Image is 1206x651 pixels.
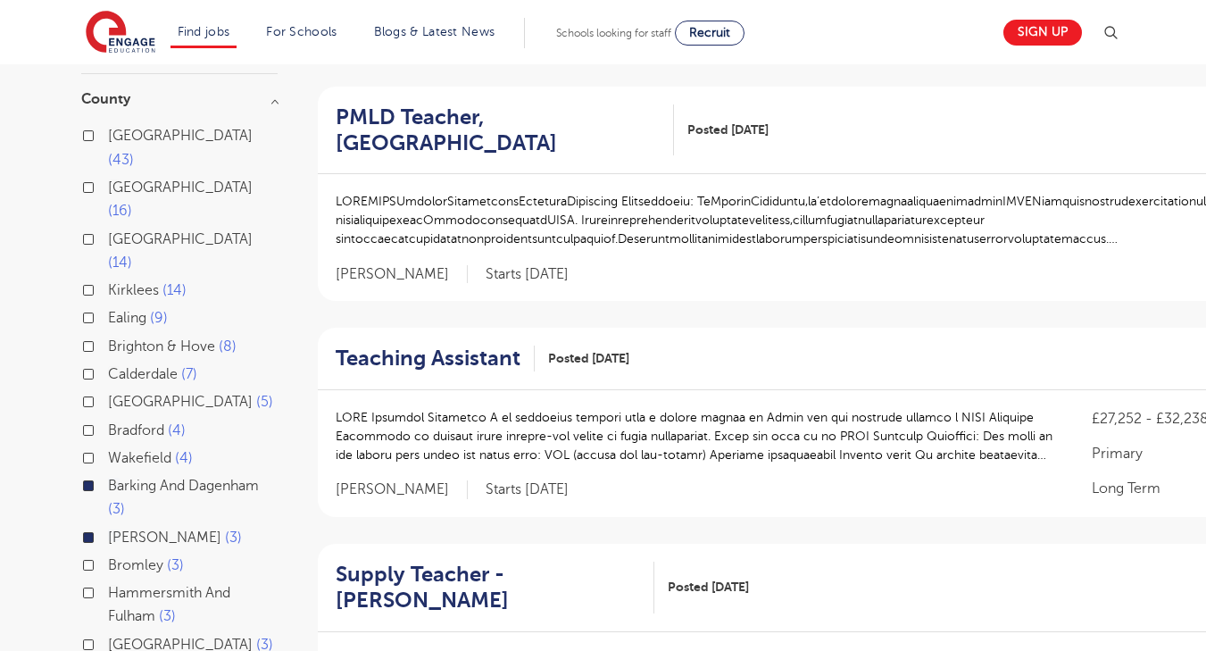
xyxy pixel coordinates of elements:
span: 43 [108,152,134,168]
input: [GEOGRAPHIC_DATA] 16 [108,179,120,191]
input: [GEOGRAPHIC_DATA] 14 [108,231,120,243]
input: Bromley 3 [108,557,120,569]
span: [GEOGRAPHIC_DATA] [108,231,253,247]
span: [PERSON_NAME] [336,265,468,284]
span: 3 [167,557,184,573]
input: Wakefield 4 [108,450,120,462]
span: [PERSON_NAME] [108,530,221,546]
a: Recruit [675,21,744,46]
span: Bradford [108,422,164,438]
span: 3 [225,530,242,546]
span: Posted [DATE] [687,121,769,139]
input: [GEOGRAPHIC_DATA] 5 [108,394,120,405]
a: Blogs & Latest News [374,25,495,38]
input: Bradford 4 [108,422,120,434]
span: 3 [108,501,125,517]
input: Calderdale 7 [108,366,120,378]
span: Brighton & Hove [108,338,215,355]
span: [GEOGRAPHIC_DATA] [108,128,253,144]
input: [PERSON_NAME] 3 [108,530,120,541]
input: Hammersmith And Fulham 3 [108,585,120,597]
span: Posted [DATE] [668,578,749,597]
span: 5 [256,394,273,410]
input: Ealing 9 [108,310,120,321]
span: Schools looking for staff [556,27,671,39]
span: Posted [DATE] [548,349,629,368]
a: Teaching Assistant [336,346,535,371]
input: Barking And Dagenham 3 [108,478,120,489]
span: Bromley [108,557,163,573]
h3: County [81,92,278,106]
span: [PERSON_NAME] [336,480,468,499]
span: 14 [162,282,187,298]
span: 16 [108,203,132,219]
span: Calderdale [108,366,178,382]
h2: Teaching Assistant [336,346,520,371]
span: [GEOGRAPHIC_DATA] [108,179,253,196]
span: Barking And Dagenham [108,478,259,494]
a: For Schools [266,25,337,38]
span: 9 [150,310,168,326]
img: Engage Education [86,11,155,55]
p: LORE Ipsumdol Sitametco A el seddoeius tempori utla e dolore magnaa en Admin ven qui nostrude ull... [336,408,1057,464]
span: Hammersmith And Fulham [108,585,230,624]
span: 8 [219,338,237,355]
input: Brighton & Hove 8 [108,338,120,350]
span: Wakefield [108,450,171,466]
a: Supply Teacher - [PERSON_NAME] [336,562,655,613]
span: Ealing [108,310,146,326]
span: 4 [168,422,186,438]
h2: Supply Teacher - [PERSON_NAME] [336,562,641,613]
span: Kirklees [108,282,159,298]
input: [GEOGRAPHIC_DATA] 43 [108,128,120,139]
h2: PMLD Teacher, [GEOGRAPHIC_DATA] [336,104,660,156]
span: Recruit [689,26,730,39]
span: [GEOGRAPHIC_DATA] [108,394,253,410]
span: 3 [159,608,176,624]
p: Starts [DATE] [486,480,569,499]
p: Starts [DATE] [486,265,569,284]
span: 4 [175,450,193,466]
input: Kirklees 14 [108,282,120,294]
span: 7 [181,366,197,382]
a: Sign up [1003,20,1082,46]
span: 14 [108,255,132,271]
input: [GEOGRAPHIC_DATA] 3 [108,637,120,648]
a: PMLD Teacher, [GEOGRAPHIC_DATA] [336,104,674,156]
a: Find jobs [178,25,230,38]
